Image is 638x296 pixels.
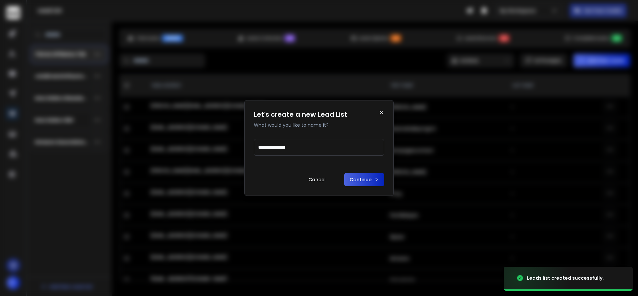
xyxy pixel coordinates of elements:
div: Leads list created successfully. [527,275,604,281]
p: What would you like to name it? [254,122,347,128]
button: Continue [344,173,384,186]
h1: Let's create a new Lead List [254,110,347,119]
button: Cancel [303,173,331,186]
